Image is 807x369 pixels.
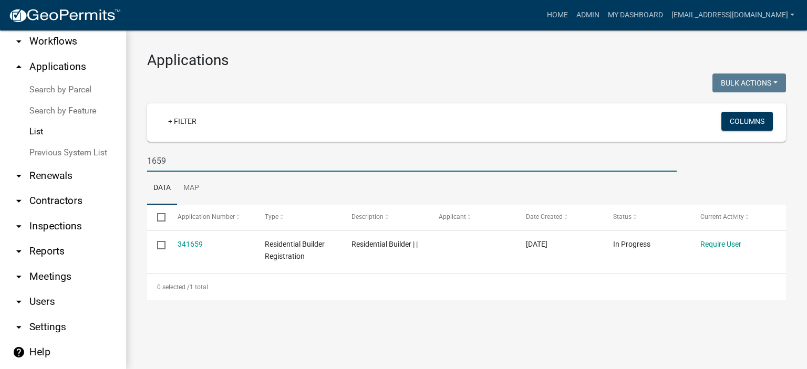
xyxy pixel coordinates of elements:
a: + Filter [160,112,205,131]
datatable-header-cell: Date Created [516,205,603,230]
i: arrow_drop_down [13,296,25,308]
datatable-header-cell: Status [603,205,690,230]
h3: Applications [147,51,786,69]
span: Application Number [178,213,235,220]
datatable-header-cell: Applicant [429,205,516,230]
i: arrow_drop_down [13,220,25,233]
i: arrow_drop_down [13,270,25,283]
span: Residential Builder Registration [265,240,325,260]
i: arrow_drop_down [13,195,25,207]
button: Bulk Actions [712,73,786,92]
span: 0 selected / [157,283,190,291]
a: Home [543,5,572,25]
span: Applicant [439,213,466,220]
span: In Progress [613,240,650,248]
datatable-header-cell: Select [147,205,167,230]
datatable-header-cell: Type [254,205,342,230]
i: help [13,346,25,359]
button: Columns [721,112,773,131]
datatable-header-cell: Current Activity [690,205,778,230]
datatable-header-cell: Description [342,205,429,230]
i: arrow_drop_down [13,35,25,48]
datatable-header-cell: Application Number [167,205,254,230]
span: Date Created [526,213,563,220]
a: My Dashboard [604,5,667,25]
span: Status [613,213,632,220]
i: arrow_drop_up [13,60,25,73]
a: Admin [572,5,604,25]
span: Current Activity [700,213,744,220]
i: arrow_drop_down [13,321,25,333]
span: Type [265,213,278,220]
a: Map [177,172,205,205]
i: arrow_drop_down [13,170,25,182]
a: 341659 [178,240,203,248]
i: arrow_drop_down [13,245,25,258]
a: Data [147,172,177,205]
span: 12/02/2024 [526,240,547,248]
a: [EMAIL_ADDRESS][DOMAIN_NAME] [667,5,799,25]
input: Search for applications [147,150,677,172]
div: 1 total [147,274,786,300]
span: Description [351,213,384,220]
a: Require User [700,240,741,248]
span: Residential Builder | | [351,240,418,248]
